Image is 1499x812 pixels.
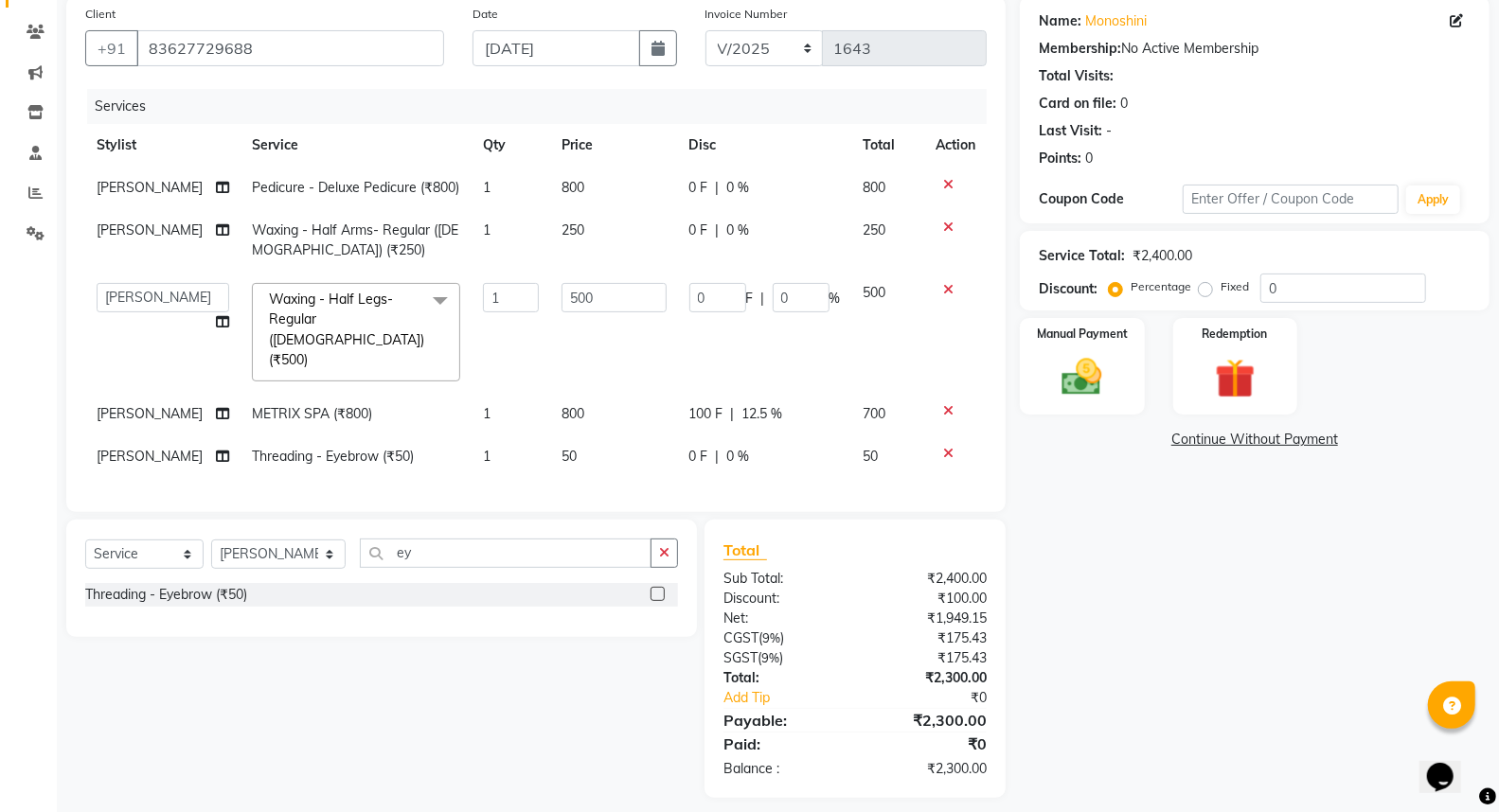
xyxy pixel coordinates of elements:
[855,609,1001,628] div: ₹1,949.15
[855,648,1001,668] div: ₹175.43
[709,733,855,755] div: Paid:
[746,289,754,309] span: F
[1203,326,1268,343] label: Redemption
[97,221,203,238] span: [PERSON_NAME]
[864,179,886,196] span: 800
[727,178,750,198] span: 0 %
[705,6,788,23] label: Invoice Number
[562,179,584,196] span: 800
[1419,736,1480,793] iframe: chat widget
[1039,39,1471,59] div: No Active Membership
[761,650,779,665] span: 9%
[483,448,491,465] span: 1
[716,221,720,240] span: |
[308,351,316,368] a: x
[716,178,720,198] span: |
[1406,185,1460,214] button: Apply
[1024,430,1486,450] a: Continue Without Payment
[1221,278,1249,295] label: Fixed
[723,540,767,560] span: Total
[97,405,203,422] span: [PERSON_NAME]
[252,405,372,422] span: METRIX SPA (₹800)
[1106,121,1112,141] div: -
[855,733,1001,755] div: ₹0
[562,448,577,465] span: 50
[689,178,708,198] span: 0 F
[709,648,855,668] div: ( )
[85,6,116,23] label: Client
[855,628,1001,648] div: ₹175.43
[709,759,855,779] div: Balance :
[483,221,491,238] span: 1
[85,30,138,66] button: +91
[1039,66,1114,86] div: Total Visits:
[85,585,247,605] div: Threading - Eyebrow (₹50)
[473,6,498,23] label: Date
[1039,11,1081,31] div: Name:
[483,179,491,196] span: 1
[742,404,783,424] span: 12.5 %
[1039,149,1081,168] div: Points:
[472,124,550,167] th: Qty
[252,179,459,196] span: Pedicure - Deluxe Pedicure (₹800)
[87,89,1001,124] div: Services
[880,688,1001,708] div: ₹0
[1203,354,1268,403] img: _gift.svg
[761,289,765,309] span: |
[1039,246,1125,266] div: Service Total:
[727,447,750,467] span: 0 %
[709,688,879,708] a: Add Tip
[709,609,855,628] div: Net:
[1039,94,1116,114] div: Card on file:
[709,709,855,732] div: Payable:
[1039,279,1097,299] div: Discount:
[709,628,855,648] div: ( )
[723,649,758,666] span: SGST
[723,629,758,646] span: CGST
[864,405,886,422] span: 700
[97,448,203,465] span: [PERSON_NAME]
[830,289,841,309] span: %
[689,447,708,467] span: 0 F
[855,709,1001,732] div: ₹2,300.00
[97,179,203,196] span: [PERSON_NAME]
[562,405,584,422] span: 800
[1037,326,1128,343] label: Manual Payment
[689,404,723,424] span: 100 F
[1049,354,1115,400] img: _cash.svg
[252,448,414,465] span: Threading - Eyebrow (₹50)
[1039,189,1183,209] div: Coupon Code
[727,221,750,240] span: 0 %
[762,630,780,645] span: 9%
[1085,149,1093,168] div: 0
[85,124,241,167] th: Stylist
[864,284,886,301] span: 500
[1120,94,1128,114] div: 0
[241,124,472,167] th: Service
[709,589,855,609] div: Discount:
[252,221,458,258] span: Waxing - Half Arms- Regular ([DEMOGRAPHIC_DATA]) (₹250)
[136,30,444,66] input: Search by Name/Mobile/Email/Code
[1131,278,1191,295] label: Percentage
[678,124,852,167] th: Disc
[716,447,720,467] span: |
[709,569,855,589] div: Sub Total:
[1039,121,1102,141] div: Last Visit:
[855,759,1001,779] div: ₹2,300.00
[689,221,708,240] span: 0 F
[1183,185,1399,214] input: Enter Offer / Coupon Code
[1039,39,1121,59] div: Membership:
[864,221,886,238] span: 250
[852,124,924,167] th: Total
[855,668,1001,688] div: ₹2,300.00
[360,538,651,568] input: Search or Scan
[562,221,584,238] span: 250
[483,405,491,422] span: 1
[864,448,879,465] span: 50
[1085,11,1147,31] a: Monoshini
[855,569,1001,589] div: ₹2,400.00
[269,291,424,368] span: Waxing - Half Legs- Regular ([DEMOGRAPHIC_DATA]) (₹500)
[550,124,678,167] th: Price
[709,668,855,688] div: Total:
[1133,246,1192,266] div: ₹2,400.00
